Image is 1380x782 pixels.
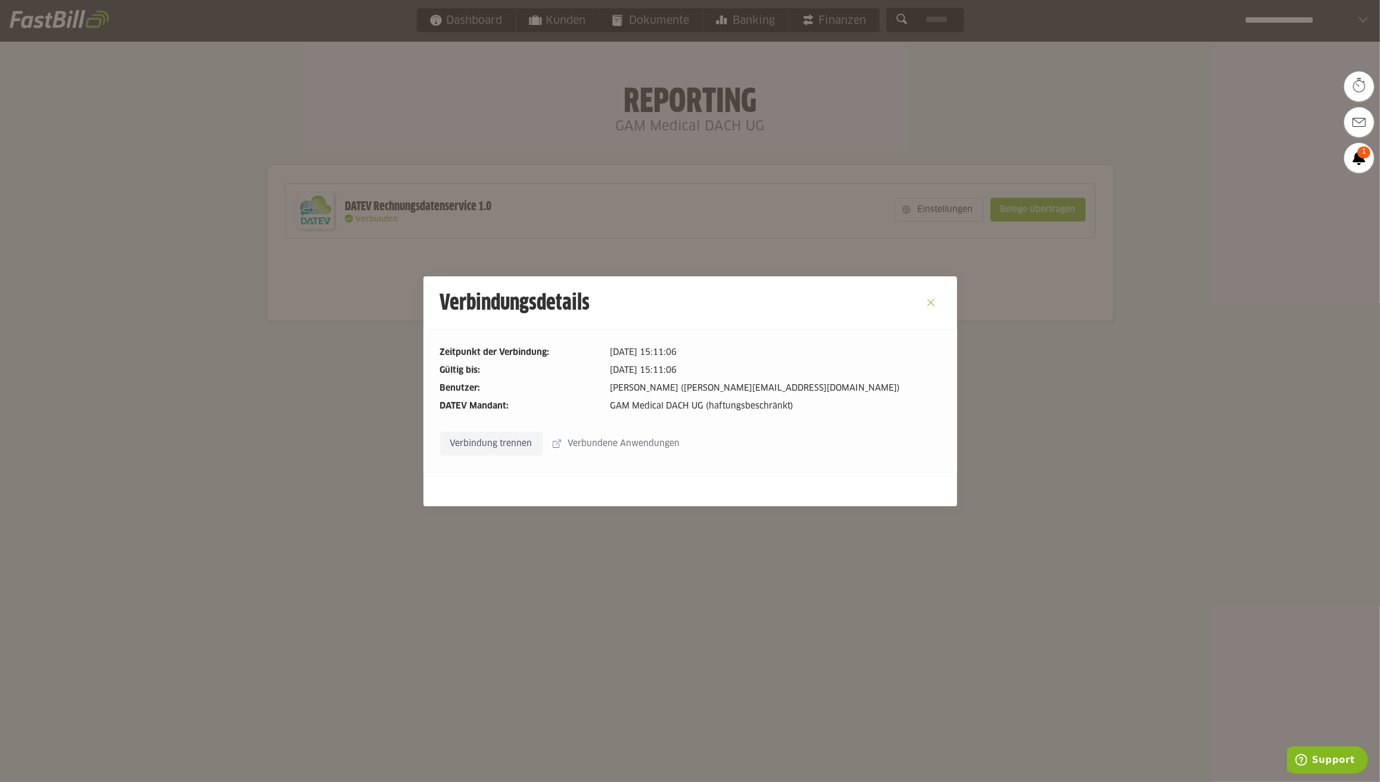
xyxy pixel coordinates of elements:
[610,346,940,359] dd: [DATE] 15:11:06
[440,382,600,395] dt: Benutzer:
[610,400,940,413] dd: GAM Medical DACH UG (haftungsbeschränkt)
[610,364,940,377] dd: [DATE] 15:11:06
[440,400,600,413] dt: DATEV Mandant:
[1344,143,1374,173] a: 1
[1357,147,1370,158] span: 1
[610,382,940,395] dd: [PERSON_NAME] ([PERSON_NAME][EMAIL_ADDRESS][DOMAIN_NAME])
[440,346,600,359] dt: Zeitpunkt der Verbindung:
[440,432,543,456] sl-button: Verbindung trennen
[440,364,600,377] dt: Gültig bis:
[545,432,690,456] sl-button: Verbundene Anwendungen
[1287,746,1368,776] iframe: Opens a widget where you can find more information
